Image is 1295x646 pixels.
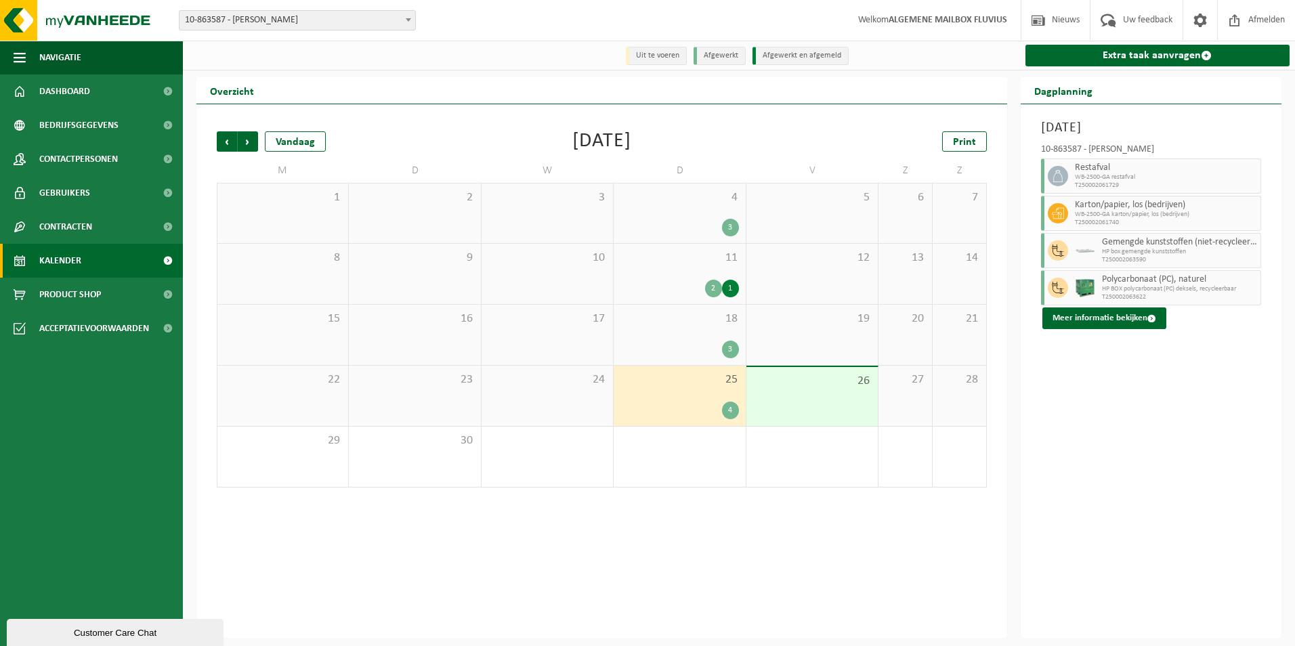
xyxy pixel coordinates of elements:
span: 27 [885,372,925,387]
div: Vandaag [265,131,326,152]
span: 11 [620,251,738,265]
span: HP box gemengde kunststoffen [1102,248,1258,256]
span: Vorige [217,131,237,152]
td: W [482,158,614,183]
span: 26 [753,374,871,389]
h2: Dagplanning [1021,77,1106,104]
span: T250002063590 [1102,256,1258,264]
span: 9 [356,251,473,265]
span: 8 [224,251,341,265]
span: 16 [356,311,473,326]
span: 29 [224,433,341,448]
iframe: chat widget [7,616,226,646]
td: M [217,158,349,183]
span: 22 [224,372,341,387]
td: Z [933,158,987,183]
span: HP BOX polycarbonaat (PC) deksels, recycleerbaar [1102,285,1258,293]
span: Kalender [39,244,81,278]
div: 4 [722,402,739,419]
span: Volgende [238,131,258,152]
span: Print [953,137,976,148]
button: Meer informatie bekijken [1042,307,1166,329]
td: V [746,158,878,183]
img: PB-HB-1400-HPE-GN-01 [1075,278,1095,298]
img: AC-CO-000-02 [1075,240,1095,261]
span: Dashboard [39,74,90,108]
span: 2 [356,190,473,205]
span: 15 [224,311,341,326]
span: 20 [885,311,925,326]
strong: ALGEMENE MAILBOX FLUVIUS [889,15,1007,25]
a: Extra taak aanvragen [1025,45,1290,66]
span: Restafval [1075,163,1258,173]
span: 14 [939,251,979,265]
div: 2 [705,280,722,297]
span: 13 [885,251,925,265]
span: Polycarbonaat (PC), naturel [1102,274,1258,285]
span: 28 [939,372,979,387]
span: 30 [356,433,473,448]
span: 6 [885,190,925,205]
span: 17 [488,311,606,326]
span: 12 [753,251,871,265]
span: 4 [620,190,738,205]
li: Afgewerkt [694,47,746,65]
span: 3 [488,190,606,205]
span: Acceptatievoorwaarden [39,311,149,345]
span: 7 [939,190,979,205]
td: Z [878,158,933,183]
span: 21 [939,311,979,326]
div: [DATE] [572,131,631,152]
span: Karton/papier, los (bedrijven) [1075,200,1258,211]
div: 1 [722,280,739,297]
span: WB-2500-GA restafval [1075,173,1258,181]
h2: Overzicht [196,77,268,104]
span: 1 [224,190,341,205]
span: WB-2500-GA karton/papier, los (bedrijven) [1075,211,1258,219]
div: 3 [722,341,739,358]
span: Contracten [39,210,92,244]
span: Navigatie [39,41,81,74]
li: Afgewerkt en afgemeld [752,47,849,65]
span: Bedrijfsgegevens [39,108,119,142]
td: D [349,158,481,183]
span: 25 [620,372,738,387]
div: 10-863587 - [PERSON_NAME] [1041,145,1262,158]
li: Uit te voeren [626,47,687,65]
span: 10 [488,251,606,265]
a: Print [942,131,987,152]
td: D [614,158,746,183]
span: Product Shop [39,278,101,311]
div: 3 [722,219,739,236]
span: 23 [356,372,473,387]
h3: [DATE] [1041,118,1262,138]
span: Gebruikers [39,176,90,210]
span: 24 [488,372,606,387]
span: T250002061729 [1075,181,1258,190]
span: Gemengde kunststoffen (niet-recycleerbaar), exclusief PVC [1102,237,1258,248]
span: 5 [753,190,871,205]
span: T250002061740 [1075,219,1258,227]
span: 10-863587 - FLUVIUS HAM - HAM [179,10,416,30]
span: T250002063622 [1102,293,1258,301]
span: 10-863587 - FLUVIUS HAM - HAM [179,11,415,30]
span: 18 [620,311,738,326]
span: Contactpersonen [39,142,118,176]
span: 19 [753,311,871,326]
